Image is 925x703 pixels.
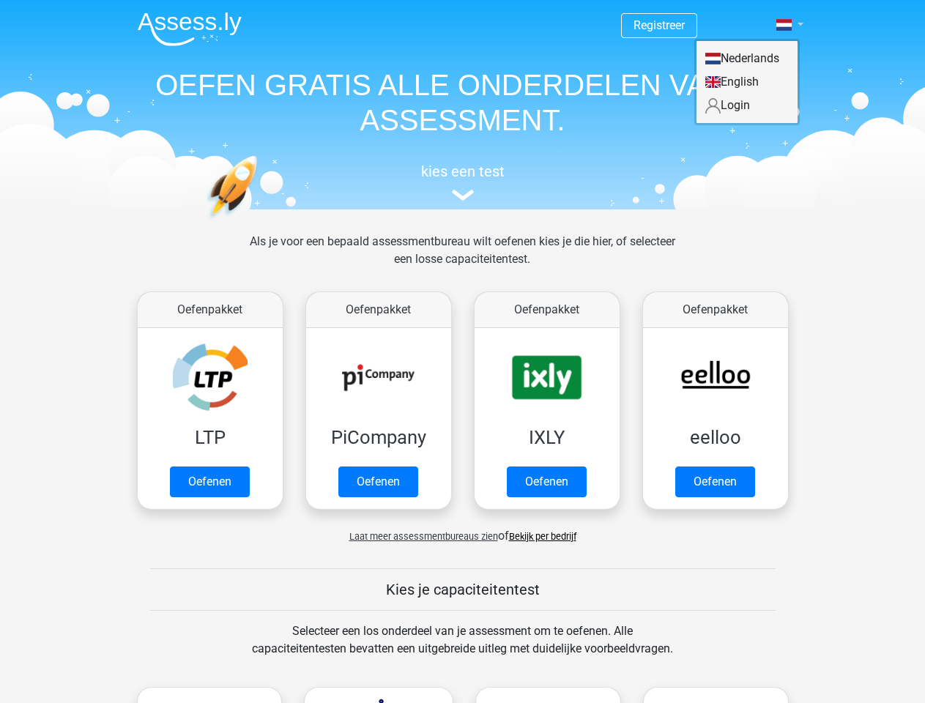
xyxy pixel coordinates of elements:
div: Selecteer een los onderdeel van je assessment om te oefenen. Alle capaciteitentesten bevatten een... [238,622,687,675]
img: Assessly [138,12,242,46]
a: kies een test [126,163,800,201]
a: Oefenen [170,466,250,497]
a: English [696,70,798,94]
h1: OEFEN GRATIS ALLE ONDERDELEN VAN JE ASSESSMENT. [126,67,800,138]
a: Oefenen [675,466,755,497]
h5: kies een test [126,163,800,180]
img: oefenen [207,155,314,288]
img: assessment [452,190,474,201]
a: Registreer [634,18,685,32]
a: Nederlands [696,47,798,70]
h5: Kies je capaciteitentest [150,581,776,598]
div: of [126,516,800,545]
div: Als je voor een bepaald assessmentbureau wilt oefenen kies je die hier, of selecteer een losse ca... [238,233,687,286]
a: Bekijk per bedrijf [509,531,576,542]
span: Laat meer assessmentbureaus zien [349,531,498,542]
a: Oefenen [507,466,587,497]
a: Login [696,94,798,117]
a: Oefenen [338,466,418,497]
